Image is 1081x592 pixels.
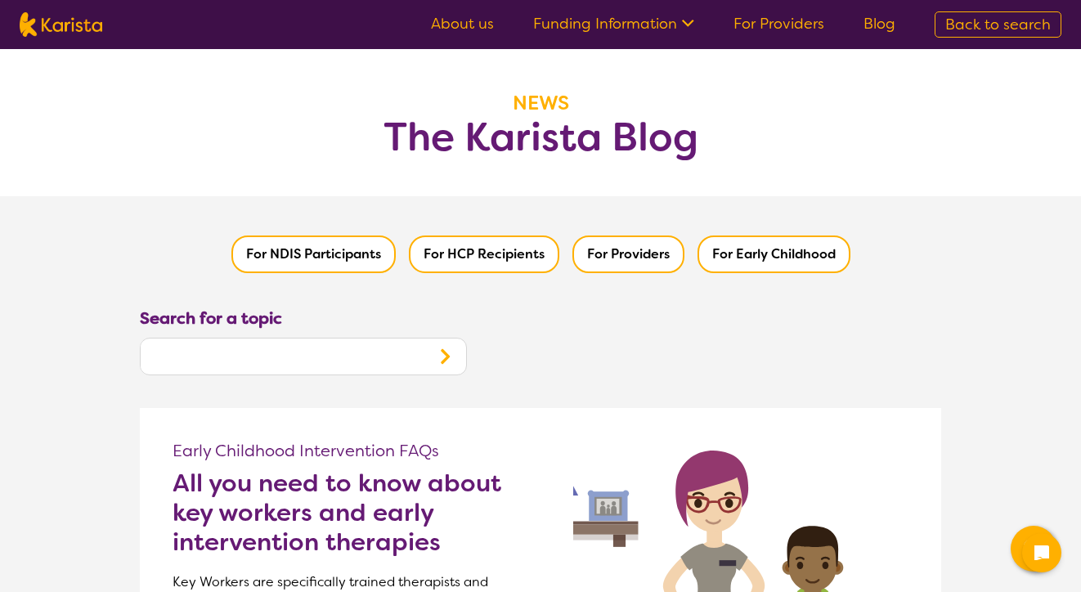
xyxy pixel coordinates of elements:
[945,15,1051,34] span: Back to search
[1011,526,1056,572] button: Channel Menu
[173,469,540,557] a: All you need to know about key workers and early intervention therapies
[424,339,466,374] button: Search
[572,235,684,273] button: Filter by Providers
[409,235,559,273] button: Filter by HCP Recipients
[733,14,824,34] a: For Providers
[935,11,1061,38] a: Back to search
[431,14,494,34] a: About us
[20,12,102,37] img: Karista logo
[173,441,540,460] p: Early Childhood Intervention FAQs
[863,14,895,34] a: Blog
[697,235,850,273] button: Filter by Early Childhood
[231,235,396,273] button: Filter by NDIS Participants
[533,14,694,34] a: Funding Information
[140,306,282,330] label: Search for a topic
